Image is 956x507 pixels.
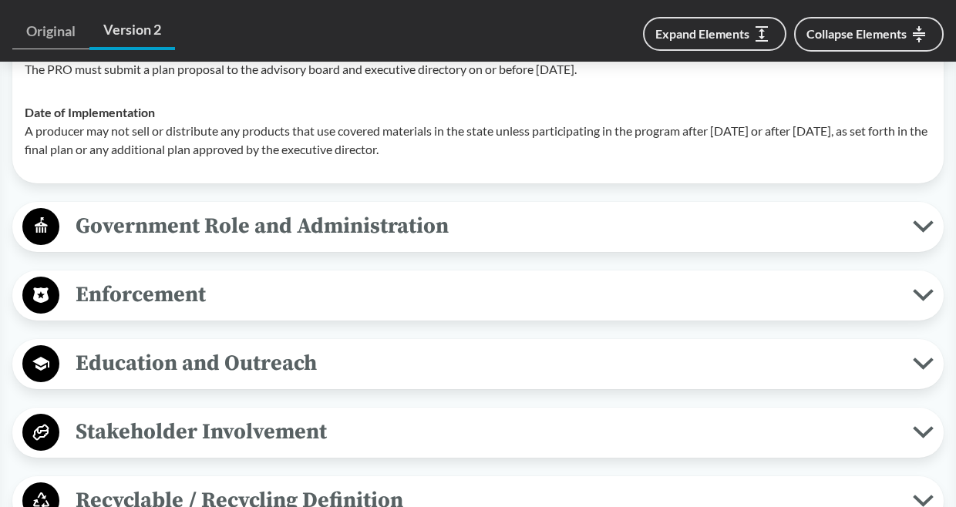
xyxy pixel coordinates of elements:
[18,344,938,384] button: Education and Outreach
[18,276,938,315] button: Enforcement
[59,209,913,243] span: Government Role and Administration
[25,105,155,119] strong: Date of Implementation
[25,60,931,79] p: The PRO must submit a plan proposal to the advisory board and executive directory on or before [D...
[18,207,938,247] button: Government Role and Administration
[59,415,913,449] span: Stakeholder Involvement
[59,277,913,312] span: Enforcement
[59,346,913,381] span: Education and Outreach
[643,17,786,51] button: Expand Elements
[794,17,944,52] button: Collapse Elements
[18,413,938,452] button: Stakeholder Involvement
[25,122,931,159] p: A producer may not sell or distribute any products that use covered materials in the state unless...
[12,14,89,49] a: Original
[89,12,175,50] a: Version 2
